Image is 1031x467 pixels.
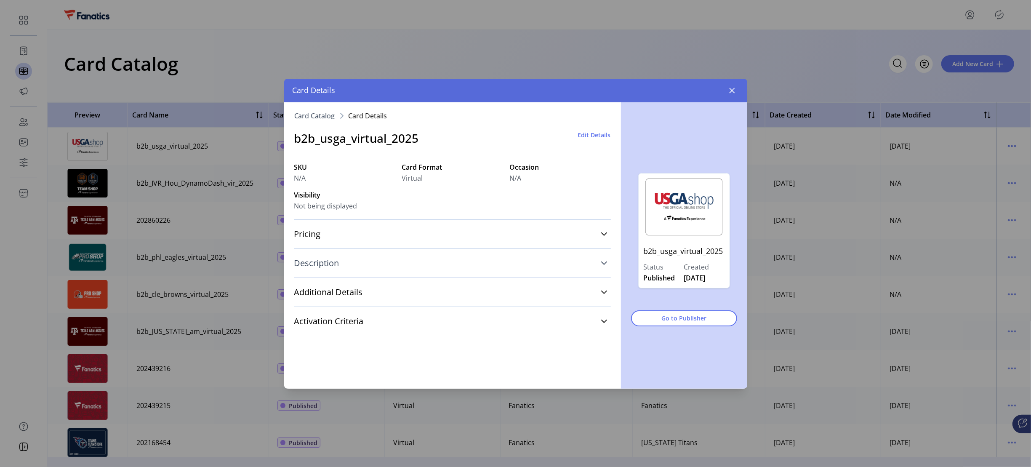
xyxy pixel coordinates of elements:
[402,173,423,183] span: Virtual
[644,273,675,283] span: Published
[294,162,395,172] label: SKU
[510,173,522,183] span: N/A
[684,273,706,283] span: [DATE]
[684,262,725,272] label: Created
[294,317,364,326] span: Activation Criteria
[294,129,419,147] h3: b2b_usga_virtual_2025
[294,254,611,272] a: Description
[402,162,503,172] label: Card Format
[294,259,339,267] span: Description
[294,230,321,238] span: Pricing
[644,262,684,272] label: Status
[294,201,357,211] span: Not being displayed
[631,310,737,326] button: Go to Publisher
[293,85,336,96] span: Card Details
[294,173,306,183] span: N/A
[294,312,611,331] a: Activation Criteria
[578,131,611,139] button: Edit Details
[294,190,395,200] label: Visibility
[294,288,363,296] span: Additional Details
[642,314,726,323] span: Go to Publisher
[644,240,725,262] p: b2b_usga_virtual_2025
[349,112,387,119] span: Card Details
[510,162,611,172] label: Occasion
[294,283,611,302] a: Additional Details
[644,179,725,235] img: b2b_usga_virtual_2025
[294,225,611,243] a: Pricing
[294,112,335,119] a: Card Catalog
